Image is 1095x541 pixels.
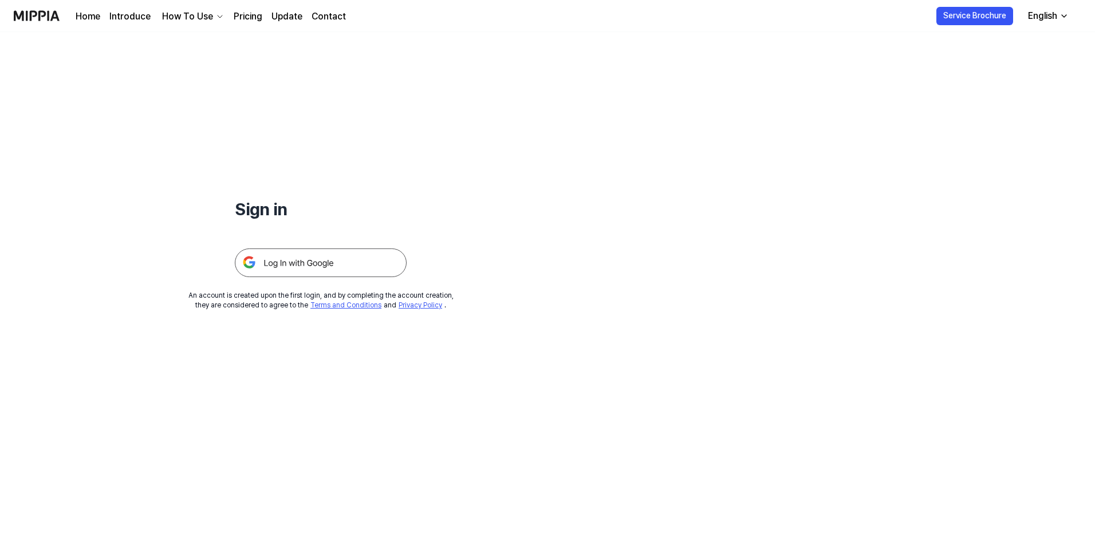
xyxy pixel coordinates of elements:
div: An account is created upon the first login, and by completing the account creation, they are cons... [188,291,454,310]
div: How To Use [160,10,215,23]
a: Introduce [109,10,151,23]
div: English [1026,9,1059,23]
img: 구글 로그인 버튼 [235,248,407,277]
button: How To Use [160,10,224,23]
a: Home [76,10,100,23]
button: Service Brochure [936,7,1013,25]
button: English [1019,5,1076,27]
a: Contact [312,10,346,23]
a: Privacy Policy [399,301,442,309]
a: Pricing [234,10,262,23]
h1: Sign in [235,197,407,221]
a: Update [271,10,302,23]
a: Terms and Conditions [310,301,381,309]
